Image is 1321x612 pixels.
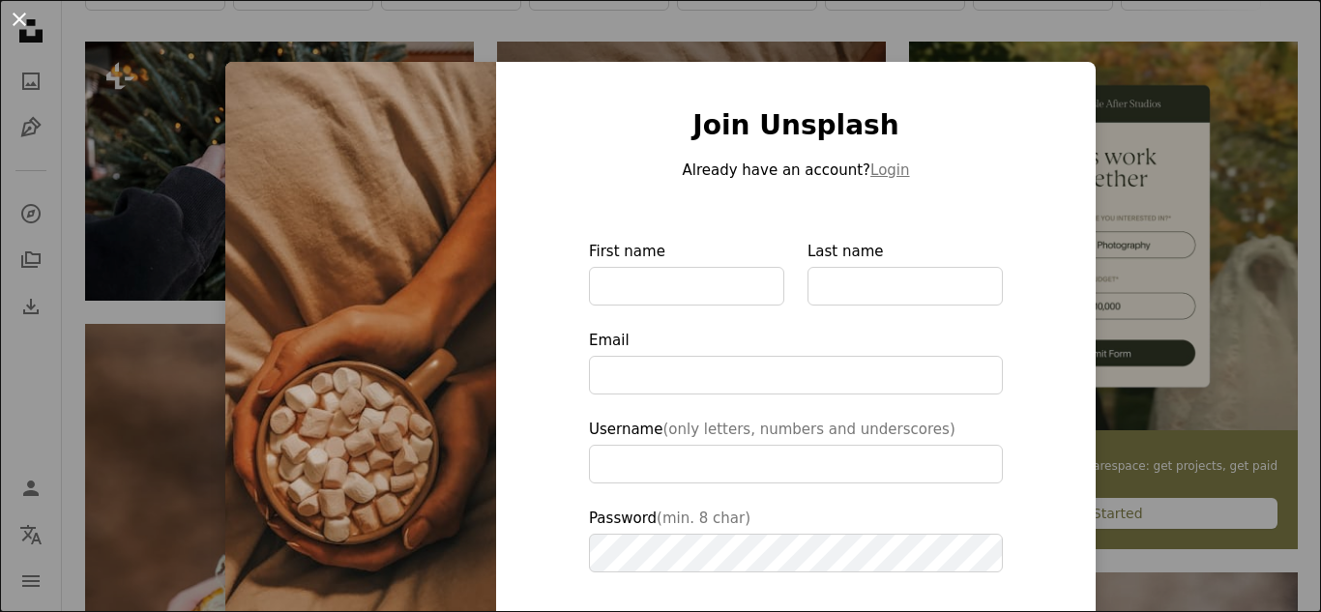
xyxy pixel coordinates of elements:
input: First name [589,267,784,306]
label: First name [589,240,784,306]
label: Username [589,418,1003,483]
label: Password [589,507,1003,572]
h1: Join Unsplash [589,108,1003,143]
input: Username(only letters, numbers and underscores) [589,445,1003,483]
p: Already have an account? [589,159,1003,182]
span: (min. 8 char) [657,510,750,527]
span: (only letters, numbers and underscores) [662,421,954,438]
input: Last name [807,267,1003,306]
label: Last name [807,240,1003,306]
input: Password(min. 8 char) [589,534,1003,572]
input: Email [589,356,1003,394]
button: Login [870,159,909,182]
label: Email [589,329,1003,394]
